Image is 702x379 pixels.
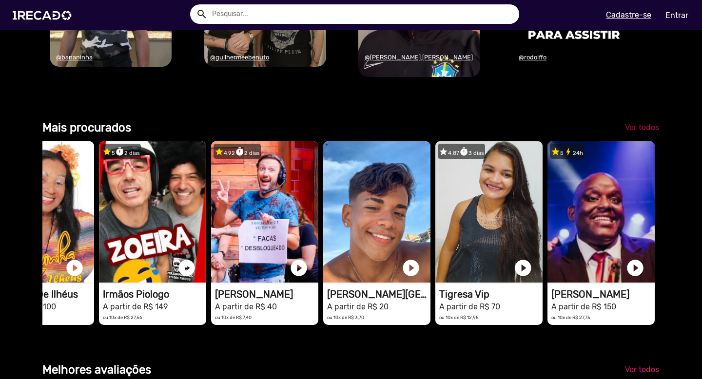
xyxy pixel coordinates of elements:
video: 1RECADO vídeos dedicados para fãs e empresas [323,141,430,283]
small: ou 10x de R$ 3,70 [327,315,364,320]
u: Cadastre-se [606,10,651,19]
a: Entrar [659,7,695,24]
video: 1RECADO vídeos dedicados para fãs e empresas [547,141,655,283]
a: play_circle_filled [177,258,196,278]
small: ou 10x de R$ 7,40 [215,315,252,320]
h1: [PERSON_NAME] [551,288,655,300]
h1: Irmãos Piologo [103,288,206,300]
span: Ver todos [625,365,659,374]
small: A partir de R$ 20 [327,302,389,311]
span: Ver todos [625,123,659,132]
video: 1RECADO vídeos dedicados para fãs e empresas [99,141,206,283]
a: play_circle_filled [401,258,421,278]
h1: [PERSON_NAME] [215,288,318,300]
small: ou 10x de R$ 27,56 [103,315,142,320]
u: @bananinha [56,54,93,61]
h1: Tigresa Vip [439,288,543,300]
video: 1RECADO vídeos dedicados para fãs e empresas [211,141,318,283]
small: A partir de R$ 150 [551,302,616,311]
u: @[PERSON_NAME].[PERSON_NAME] [365,54,473,61]
a: play_circle_filled [65,258,84,278]
mat-icon: Example home icon [196,8,208,20]
b: Melhores avaliações [42,363,151,377]
input: Pesquisar... [205,4,519,24]
video: 1RECADO vídeos dedicados para fãs e empresas [435,141,543,283]
button: Example home icon [193,5,210,22]
u: @rodolffo [519,54,546,61]
b: Mais procurados [42,121,131,134]
h1: [PERSON_NAME][GEOGRAPHIC_DATA] [327,288,430,300]
small: A partir de R$ 40 [215,302,277,311]
a: play_circle_filled [513,258,533,278]
small: ou 10x de R$ 27,75 [551,315,590,320]
a: play_circle_filled [289,258,309,278]
small: ou 10x de R$ 12,95 [439,315,479,320]
small: A partir de R$ 149 [103,302,168,311]
u: @guilhermeebenuto [210,54,269,61]
a: play_circle_filled [625,258,645,278]
small: A partir de R$ 70 [439,302,500,311]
